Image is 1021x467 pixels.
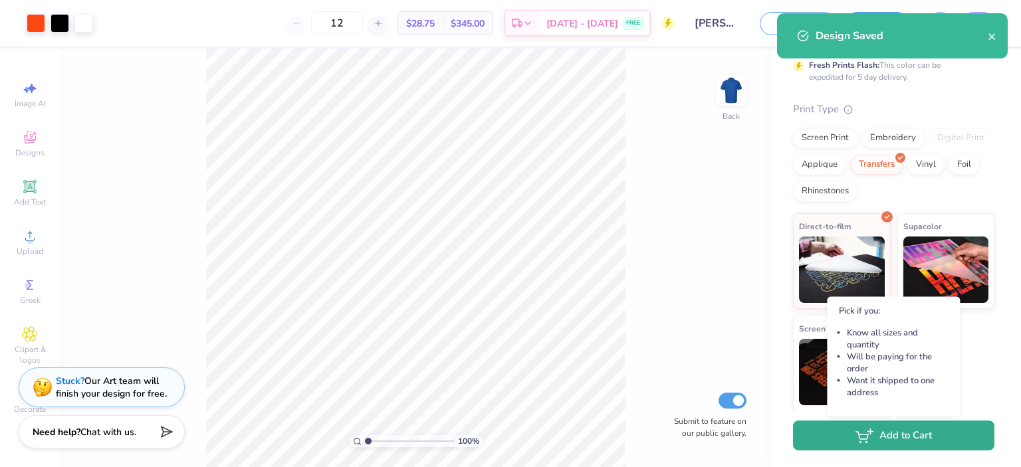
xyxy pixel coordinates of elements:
span: Upload [17,246,43,256]
span: Chat with us. [80,426,136,438]
input: Untitled Design [685,10,750,37]
div: Applique [793,155,846,175]
span: Clipart & logos [7,344,53,365]
p: Pick if you: [839,305,948,317]
img: Supacolor [903,236,989,303]
span: 100 % [458,435,479,447]
li: Want it shipped to one address [847,375,948,399]
span: [DATE] - [DATE] [546,17,618,31]
li: Know all sizes and quantity [847,327,948,351]
div: Our Art team will finish your design for free. [56,375,167,400]
button: Add to Cart [793,420,994,450]
button: Save as [760,12,836,35]
div: Transfers [850,155,903,175]
img: Back [718,77,744,104]
span: FREE [626,19,640,28]
div: Rhinestones [793,181,857,201]
div: Vinyl [907,155,945,175]
div: Foil [949,155,980,175]
div: Print Type [793,102,994,117]
label: Submit to feature on our public gallery. [667,415,746,439]
span: Greek [20,295,41,306]
input: – – [311,11,363,35]
span: Direct-to-film [799,219,851,233]
div: Design Saved [816,28,988,44]
div: Back [723,110,740,122]
span: Image AI [15,98,46,109]
span: Decorate [14,404,46,415]
span: Add Text [14,197,46,207]
strong: Need help? [33,426,80,438]
div: Digital Print [929,128,993,148]
li: Will be paying for the order [847,351,948,375]
span: Supacolor [903,219,942,233]
span: Screen Transfer [799,322,859,335]
span: $28.75 [406,17,435,31]
div: Screen Print [793,128,857,148]
div: Embroidery [861,128,925,148]
img: Screen Transfer [799,339,885,405]
button: close [988,28,997,44]
span: $345.00 [451,17,485,31]
strong: Stuck? [56,375,84,387]
img: Direct-to-film [799,236,885,303]
span: Designs [15,147,45,158]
